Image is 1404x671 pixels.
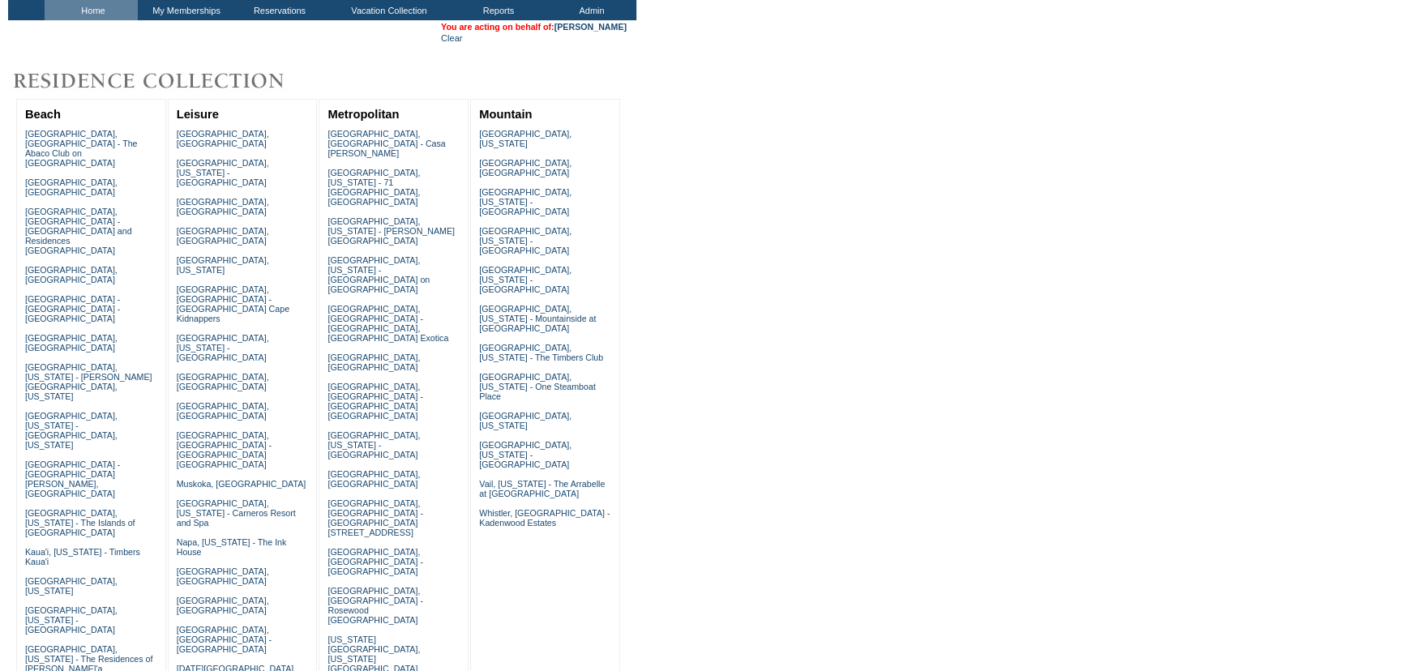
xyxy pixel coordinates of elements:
a: [GEOGRAPHIC_DATA], [GEOGRAPHIC_DATA] [177,566,269,586]
a: [GEOGRAPHIC_DATA], [GEOGRAPHIC_DATA] [177,129,269,148]
a: [GEOGRAPHIC_DATA], [GEOGRAPHIC_DATA] - [GEOGRAPHIC_DATA] [GEOGRAPHIC_DATA] [177,430,272,469]
a: [GEOGRAPHIC_DATA], [US_STATE] [479,129,571,148]
a: [GEOGRAPHIC_DATA], [US_STATE] - [GEOGRAPHIC_DATA] [479,440,571,469]
a: Kaua'i, [US_STATE] - Timbers Kaua'i [25,547,140,566]
a: [GEOGRAPHIC_DATA], [US_STATE] - Mountainside at [GEOGRAPHIC_DATA] [479,304,596,333]
a: [GEOGRAPHIC_DATA], [US_STATE] - One Steamboat Place [479,372,596,401]
a: [GEOGRAPHIC_DATA], [US_STATE] - [GEOGRAPHIC_DATA] [479,187,571,216]
a: [GEOGRAPHIC_DATA], [GEOGRAPHIC_DATA] [25,265,118,284]
a: [GEOGRAPHIC_DATA], [US_STATE] - [PERSON_NAME][GEOGRAPHIC_DATA], [US_STATE] [25,362,152,401]
a: Leisure [177,108,219,121]
a: [GEOGRAPHIC_DATA], [US_STATE] [177,255,269,275]
a: [GEOGRAPHIC_DATA], [GEOGRAPHIC_DATA] - Casa [PERSON_NAME] [327,129,445,158]
a: [GEOGRAPHIC_DATA] - [GEOGRAPHIC_DATA] - [GEOGRAPHIC_DATA] [25,294,120,323]
a: [GEOGRAPHIC_DATA], [US_STATE] - [GEOGRAPHIC_DATA] [177,158,269,187]
a: [GEOGRAPHIC_DATA], [GEOGRAPHIC_DATA] [479,158,571,177]
a: Clear [441,33,462,43]
a: [GEOGRAPHIC_DATA], [GEOGRAPHIC_DATA] [177,197,269,216]
a: Muskoka, [GEOGRAPHIC_DATA] [177,479,306,489]
span: You are acting on behalf of: [441,22,627,32]
a: [GEOGRAPHIC_DATA], [US_STATE] - [GEOGRAPHIC_DATA] [479,265,571,294]
a: [GEOGRAPHIC_DATA], [GEOGRAPHIC_DATA] [177,372,269,391]
a: [GEOGRAPHIC_DATA], [GEOGRAPHIC_DATA] [177,226,269,246]
a: [GEOGRAPHIC_DATA], [US_STATE] - The Timbers Club [479,343,603,362]
a: [GEOGRAPHIC_DATA], [GEOGRAPHIC_DATA] - [GEOGRAPHIC_DATA] Cape Kidnappers [177,284,289,323]
a: [GEOGRAPHIC_DATA], [GEOGRAPHIC_DATA] - [GEOGRAPHIC_DATA][STREET_ADDRESS] [327,498,422,537]
a: [GEOGRAPHIC_DATA], [GEOGRAPHIC_DATA] [327,353,420,372]
a: Vail, [US_STATE] - The Arrabelle at [GEOGRAPHIC_DATA] [479,479,605,498]
a: [GEOGRAPHIC_DATA], [GEOGRAPHIC_DATA] - The Abaco Club on [GEOGRAPHIC_DATA] [25,129,138,168]
a: [GEOGRAPHIC_DATA], [GEOGRAPHIC_DATA] - [GEOGRAPHIC_DATA] and Residences [GEOGRAPHIC_DATA] [25,207,132,255]
a: [GEOGRAPHIC_DATA], [GEOGRAPHIC_DATA] - [GEOGRAPHIC_DATA] [327,547,422,576]
a: [GEOGRAPHIC_DATA], [GEOGRAPHIC_DATA] - [GEOGRAPHIC_DATA] [177,625,272,654]
a: [GEOGRAPHIC_DATA], [GEOGRAPHIC_DATA] [177,596,269,615]
a: [GEOGRAPHIC_DATA], [US_STATE] - [GEOGRAPHIC_DATA] [25,605,118,635]
a: [GEOGRAPHIC_DATA], [GEOGRAPHIC_DATA] - [GEOGRAPHIC_DATA] [GEOGRAPHIC_DATA] [327,382,422,421]
img: Destinations by Exclusive Resorts [8,65,324,97]
a: Beach [25,108,61,121]
a: [GEOGRAPHIC_DATA], [GEOGRAPHIC_DATA] - Rosewood [GEOGRAPHIC_DATA] [327,586,422,625]
a: [GEOGRAPHIC_DATA], [US_STATE] - [GEOGRAPHIC_DATA], [US_STATE] [25,411,118,450]
a: [GEOGRAPHIC_DATA], [US_STATE] - [GEOGRAPHIC_DATA] on [GEOGRAPHIC_DATA] [327,255,430,294]
a: Napa, [US_STATE] - The Ink House [177,537,287,557]
a: [GEOGRAPHIC_DATA], [GEOGRAPHIC_DATA] [25,333,118,353]
a: [GEOGRAPHIC_DATA], [US_STATE] - 71 [GEOGRAPHIC_DATA], [GEOGRAPHIC_DATA] [327,168,420,207]
a: Mountain [479,108,532,121]
a: [GEOGRAPHIC_DATA], [US_STATE] - [PERSON_NAME][GEOGRAPHIC_DATA] [327,216,455,246]
a: [GEOGRAPHIC_DATA], [US_STATE] - [GEOGRAPHIC_DATA] [327,430,420,459]
a: [GEOGRAPHIC_DATA], [GEOGRAPHIC_DATA] [327,469,420,489]
a: [PERSON_NAME] [554,22,627,32]
a: [GEOGRAPHIC_DATA], [GEOGRAPHIC_DATA] [177,401,269,421]
a: [GEOGRAPHIC_DATA], [US_STATE] [479,411,571,430]
a: [GEOGRAPHIC_DATA], [GEOGRAPHIC_DATA] [25,177,118,197]
a: [GEOGRAPHIC_DATA], [US_STATE] [25,576,118,596]
a: Metropolitan [327,108,399,121]
a: [GEOGRAPHIC_DATA], [US_STATE] - [GEOGRAPHIC_DATA] [479,226,571,255]
a: [GEOGRAPHIC_DATA], [US_STATE] - [GEOGRAPHIC_DATA] [177,333,269,362]
a: [GEOGRAPHIC_DATA] - [GEOGRAPHIC_DATA][PERSON_NAME], [GEOGRAPHIC_DATA] [25,459,120,498]
a: [GEOGRAPHIC_DATA], [US_STATE] - Carneros Resort and Spa [177,498,296,528]
a: Whistler, [GEOGRAPHIC_DATA] - Kadenwood Estates [479,508,610,528]
a: [GEOGRAPHIC_DATA], [US_STATE] - The Islands of [GEOGRAPHIC_DATA] [25,508,135,537]
a: [GEOGRAPHIC_DATA], [GEOGRAPHIC_DATA] - [GEOGRAPHIC_DATA], [GEOGRAPHIC_DATA] Exotica [327,304,448,343]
